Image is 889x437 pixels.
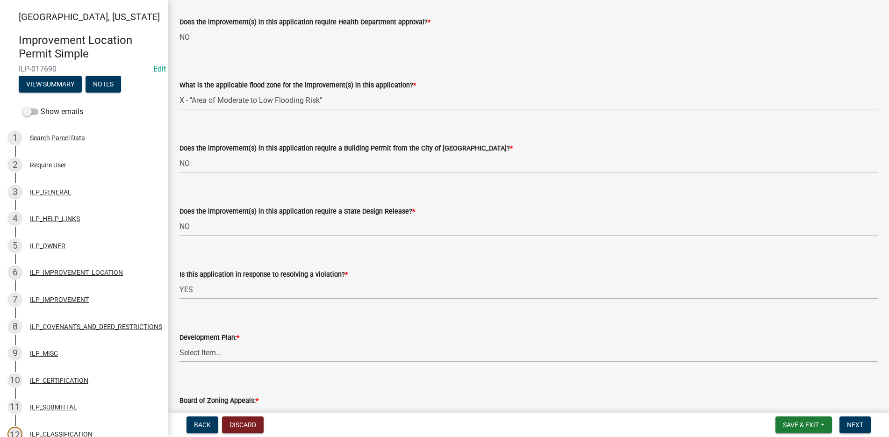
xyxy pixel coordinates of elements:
[179,208,415,215] label: Does the improvement(s) in this application require a State Design Release?
[783,421,819,429] span: Save & Exit
[7,238,22,253] div: 5
[19,11,160,22] span: [GEOGRAPHIC_DATA], [US_STATE]
[179,272,348,278] label: Is this application in response to resolving a violation?
[7,319,22,334] div: 8
[194,421,211,429] span: Back
[7,211,22,226] div: 4
[7,130,22,145] div: 1
[30,350,58,357] div: ILP_MISC
[30,162,66,168] div: Require User
[19,81,82,88] wm-modal-confirm: Summary
[19,64,150,73] span: ILP-017690
[30,323,162,330] div: ILP_COVENANTS_AND_DEED_RESTRICTIONS
[7,185,22,200] div: 3
[7,265,22,280] div: 6
[30,215,80,222] div: ILP_HELP_LINKS
[30,404,77,410] div: ILP_SUBMITTAL
[30,135,85,141] div: Search Parcel Data
[179,19,430,26] label: Does the improvement(s) in this application require Health Department approval?
[7,346,22,361] div: 9
[775,416,832,433] button: Save & Exit
[179,145,513,152] label: Does the improvement(s) in this application require a Building Permit from the City of [GEOGRAPHI...
[847,421,863,429] span: Next
[30,269,123,276] div: ILP_IMPROVEMENT_LOCATION
[30,189,72,195] div: ILP_GENERAL
[153,64,166,73] a: Edit
[222,416,264,433] button: Discard
[30,377,88,384] div: ILP_CERTIFICATION
[86,76,121,93] button: Notes
[7,400,22,415] div: 11
[179,82,416,89] label: What is the applicable flood zone for the improvement(s) in this application?
[7,292,22,307] div: 7
[19,34,161,61] h4: Improvement Location Permit Simple
[19,76,82,93] button: View Summary
[186,416,218,433] button: Back
[7,373,22,388] div: 10
[7,158,22,172] div: 2
[30,296,89,303] div: ILP_IMPROVEMENT
[153,64,166,73] wm-modal-confirm: Edit Application Number
[22,106,83,117] label: Show emails
[179,398,258,404] label: Board of Zoning Appeals:
[30,243,65,249] div: ILP_OWNER
[179,335,239,341] label: Development Plan:
[86,81,121,88] wm-modal-confirm: Notes
[839,416,871,433] button: Next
